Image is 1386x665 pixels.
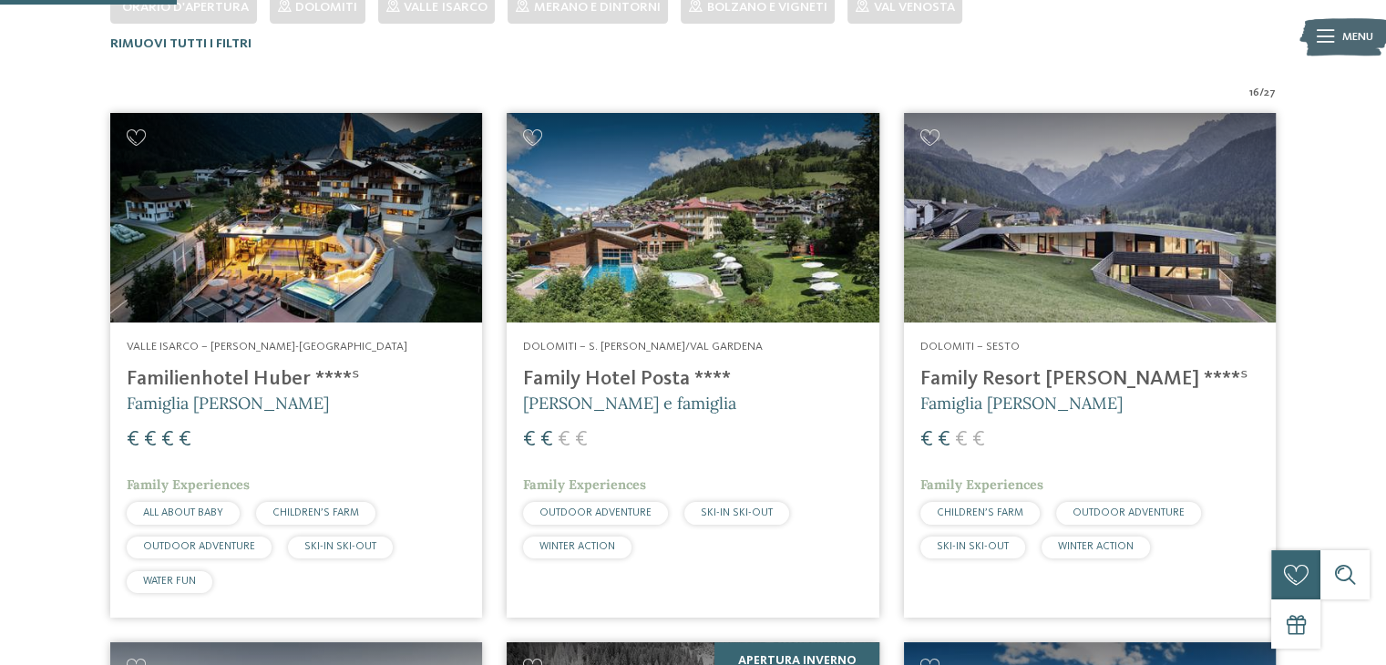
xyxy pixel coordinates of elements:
[575,429,588,451] span: €
[873,1,954,14] span: Val Venosta
[920,367,1259,392] h4: Family Resort [PERSON_NAME] ****ˢ
[920,393,1123,414] span: Famiglia [PERSON_NAME]
[920,341,1020,353] span: Dolomiti – Sesto
[122,1,249,14] span: Orario d'apertura
[938,429,950,451] span: €
[523,476,646,493] span: Family Experiences
[404,1,487,14] span: Valle Isarco
[972,429,985,451] span: €
[937,507,1023,518] span: CHILDREN’S FARM
[127,476,250,493] span: Family Experiences
[539,541,615,552] span: WINTER ACTION
[701,507,773,518] span: SKI-IN SKI-OUT
[540,429,553,451] span: €
[110,37,252,50] span: Rimuovi tutti i filtri
[110,113,482,618] a: Cercate un hotel per famiglie? Qui troverete solo i migliori! Valle Isarco – [PERSON_NAME]-[GEOGR...
[904,113,1276,322] img: Family Resort Rainer ****ˢ
[523,429,536,451] span: €
[161,429,174,451] span: €
[1259,85,1264,101] span: /
[1264,85,1276,101] span: 27
[179,429,191,451] span: €
[523,367,862,392] h4: Family Hotel Posta ****
[144,429,157,451] span: €
[127,367,466,392] h4: Familienhotel Huber ****ˢ
[539,507,652,518] span: OUTDOOR ADVENTURE
[1058,541,1134,552] span: WINTER ACTION
[523,341,763,353] span: Dolomiti – S. [PERSON_NAME]/Val Gardena
[127,393,329,414] span: Famiglia [PERSON_NAME]
[127,429,139,451] span: €
[507,113,878,322] img: Cercate un hotel per famiglie? Qui troverete solo i migliori!
[143,507,223,518] span: ALL ABOUT BABY
[558,429,570,451] span: €
[904,113,1276,618] a: Cercate un hotel per famiglie? Qui troverete solo i migliori! Dolomiti – Sesto Family Resort [PER...
[533,1,660,14] span: Merano e dintorni
[272,507,359,518] span: CHILDREN’S FARM
[1249,85,1259,101] span: 16
[304,541,376,552] span: SKI-IN SKI-OUT
[920,429,933,451] span: €
[937,541,1009,552] span: SKI-IN SKI-OUT
[110,113,482,322] img: Cercate un hotel per famiglie? Qui troverete solo i migliori!
[920,476,1043,493] span: Family Experiences
[955,429,968,451] span: €
[523,393,736,414] span: [PERSON_NAME] e famiglia
[127,341,407,353] span: Valle Isarco – [PERSON_NAME]-[GEOGRAPHIC_DATA]
[143,576,196,587] span: WATER FUN
[143,541,255,552] span: OUTDOOR ADVENTURE
[1073,507,1185,518] span: OUTDOOR ADVENTURE
[706,1,826,14] span: Bolzano e vigneti
[295,1,357,14] span: Dolomiti
[507,113,878,618] a: Cercate un hotel per famiglie? Qui troverete solo i migliori! Dolomiti – S. [PERSON_NAME]/Val Gar...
